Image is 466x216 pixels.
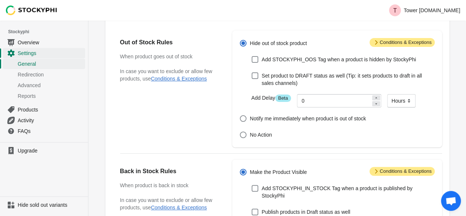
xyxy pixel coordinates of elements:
[3,58,85,69] a: General
[18,60,84,68] span: General
[250,131,272,138] span: No Action
[441,191,461,211] a: Open chat
[120,167,218,176] h2: Back in Stock Rules
[386,3,463,18] button: Avatar with initials TTower [DOMAIN_NAME]
[262,72,434,87] span: Set product to DRAFT status as well (Tip: it sets products to draft in all sales channels)
[3,69,85,80] a: Redirection
[3,80,85,90] a: Advanced
[262,185,434,199] span: Add STOCKYPHI_IN_STOCK Tag when a product is published by StockyPhi
[18,71,84,78] span: Redirection
[3,37,85,48] a: Overview
[120,68,218,82] p: In case you want to exclude or allow few products, use
[18,39,84,46] span: Overview
[18,201,84,209] span: Hide sold out variants
[3,48,85,58] a: Settings
[18,147,84,154] span: Upgrade
[3,115,85,126] a: Activity
[262,208,350,216] span: Publish products in Draft status as well
[120,53,218,60] h3: When product goes out of stock
[8,28,88,35] span: Stockyphi
[3,104,85,115] a: Products
[250,115,366,122] span: Notify me immediately when product is out of stock
[250,40,307,47] span: Hide out of stock product
[120,182,218,189] h3: When product is back in stock
[151,205,207,210] button: Conditions & Exceptions
[3,126,85,136] a: FAQs
[18,49,84,57] span: Settings
[262,56,416,63] span: Add STOCKYPHI_OOS Tag when a product is hidden by StockyPhi
[151,76,207,82] button: Conditions & Exceptions
[18,127,84,135] span: FAQs
[18,82,84,89] span: Advanced
[18,106,84,113] span: Products
[18,92,84,100] span: Reports
[250,168,307,176] span: Make the Product Visible
[6,6,57,15] img: Stockyphi
[275,95,291,102] span: Beta
[389,4,401,16] span: Avatar with initials T
[404,7,460,13] p: Tower [DOMAIN_NAME]
[251,94,291,102] label: Add Delay
[393,7,397,14] text: T
[120,196,218,211] p: In case you want to exclude or allow few products, use
[3,90,85,101] a: Reports
[3,200,85,210] a: Hide sold out variants
[369,167,435,176] span: Conditions & Exceptions
[3,145,85,156] a: Upgrade
[369,38,435,47] span: Conditions & Exceptions
[120,38,218,47] h2: Out of Stock Rules
[18,117,84,124] span: Activity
